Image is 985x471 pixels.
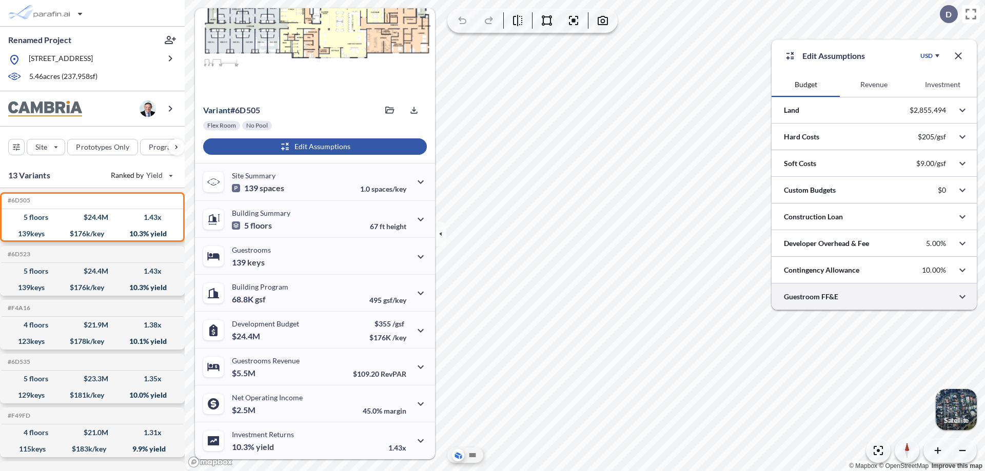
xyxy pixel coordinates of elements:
[370,222,406,231] p: 67
[207,121,236,130] p: Flex Room
[392,333,406,342] span: /key
[188,456,233,468] a: Mapbox homepage
[203,138,427,155] button: Edit Assumptions
[879,462,929,469] a: OpenStreetMap
[922,265,946,275] p: 10.00%
[232,183,284,193] p: 139
[909,72,977,97] button: Investment
[232,257,265,268] p: 139
[232,171,275,180] p: Site Summary
[27,139,65,155] button: Site
[232,356,300,365] p: Guestrooms Revenue
[371,185,406,193] span: spaces/key
[363,406,406,415] p: 45.0%
[260,183,284,193] span: spaces
[146,170,163,180] span: Yield
[29,53,93,66] p: [STREET_ADDRESS]
[360,185,406,193] p: 1.0
[246,121,268,130] p: No Pool
[392,319,404,328] span: /gsf
[250,220,272,231] span: floors
[255,294,266,304] span: gsf
[920,52,933,60] div: USD
[936,389,977,430] img: Switcher Image
[232,319,299,328] p: Development Budget
[369,319,406,328] p: $355
[8,101,82,117] img: BrandImage
[203,105,260,115] p: # 6d505
[6,304,30,312] h5: Click to copy the code
[6,358,30,365] h5: Click to copy the code
[784,212,843,222] p: Construction Loan
[784,185,836,195] p: Custom Budgets
[452,449,464,461] button: Aerial View
[140,139,195,155] button: Program
[944,416,969,424] p: Satellite
[232,442,274,452] p: 10.3%
[8,169,50,181] p: 13 Variants
[6,412,30,419] h5: Click to copy the code
[232,368,257,378] p: $5.5M
[29,71,97,83] p: 5.46 acres ( 237,958 sf)
[67,139,138,155] button: Prototypes Only
[932,462,982,469] a: Improve this map
[784,158,816,169] p: Soft Costs
[945,10,952,19] p: D
[232,294,266,304] p: 68.8K
[232,405,257,415] p: $2.5M
[8,34,71,46] p: Renamed Project
[149,142,178,152] p: Program
[6,251,30,258] h5: Click to copy the code
[784,238,869,249] p: Developer Overhead & Fee
[369,333,406,342] p: $176K
[232,220,272,231] p: 5
[926,239,946,248] p: 5.00%
[772,72,840,97] button: Budget
[381,370,406,378] span: RevPAR
[802,50,865,62] p: Edit Assumptions
[383,296,406,304] span: gsf/key
[784,105,799,115] p: Land
[849,462,877,469] a: Mapbox
[232,331,262,341] p: $24.4M
[203,105,230,115] span: Variant
[384,406,406,415] span: margin
[247,257,265,268] span: keys
[918,132,946,141] p: $205/gsf
[140,100,156,117] img: user logo
[232,393,303,402] p: Net Operating Income
[256,442,274,452] span: yield
[910,106,946,115] p: $2,855,494
[784,265,859,275] p: Contingency Allowance
[840,72,908,97] button: Revenue
[784,132,819,142] p: Hard Costs
[6,197,30,204] h5: Click to copy the code
[369,296,406,304] p: 495
[466,449,479,461] button: Site Plan
[76,142,129,152] p: Prototypes Only
[916,159,946,168] p: $9.00/gsf
[380,222,385,231] span: ft
[232,282,288,291] p: Building Program
[386,222,406,231] span: height
[232,430,294,439] p: Investment Returns
[35,142,47,152] p: Site
[388,443,406,452] p: 1.43x
[353,370,406,378] p: $109.20
[938,186,946,195] p: $0
[232,209,290,217] p: Building Summary
[103,167,180,183] button: Ranked by Yield
[232,245,271,254] p: Guestrooms
[936,389,977,430] button: Switcher ImageSatellite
